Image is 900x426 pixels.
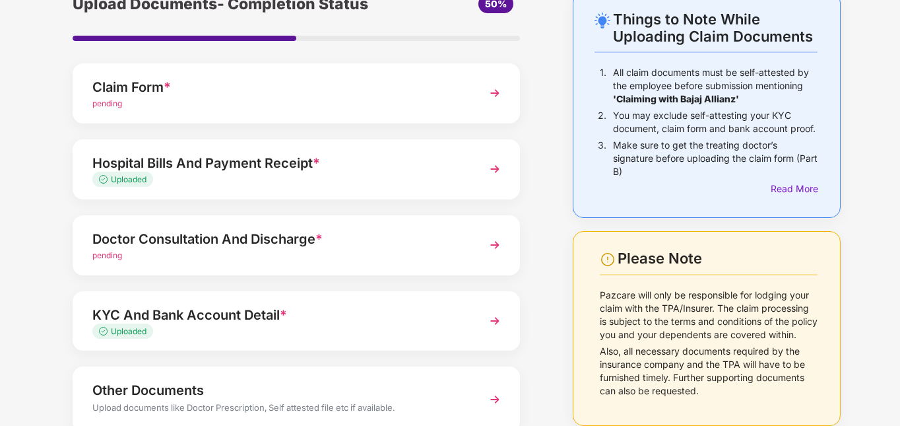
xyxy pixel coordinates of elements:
p: Pazcare will only be responsible for lodging your claim with the TPA/Insurer. The claim processin... [600,289,818,341]
p: 2. [598,109,606,135]
span: pending [92,250,122,260]
span: pending [92,98,122,108]
img: svg+xml;base64,PHN2ZyB4bWxucz0iaHR0cDovL3d3dy53My5vcmcvMjAwMC9zdmciIHdpZHRoPSIxMy4zMzMiIGhlaWdodD... [99,327,111,336]
img: svg+xml;base64,PHN2ZyBpZD0iTmV4dCIgeG1sbnM9Imh0dHA6Ly93d3cudzMub3JnLzIwMDAvc3ZnIiB3aWR0aD0iMzYiIG... [483,309,507,333]
img: svg+xml;base64,PHN2ZyBpZD0iTmV4dCIgeG1sbnM9Imh0dHA6Ly93d3cudzMub3JnLzIwMDAvc3ZnIiB3aWR0aD0iMzYiIG... [483,81,507,105]
img: svg+xml;base64,PHN2ZyB4bWxucz0iaHR0cDovL3d3dy53My5vcmcvMjAwMC9zdmciIHdpZHRoPSIxMy4zMzMiIGhlaWdodD... [99,175,111,184]
p: You may exclude self-attesting your KYC document, claim form and bank account proof. [613,109,818,135]
img: svg+xml;base64,PHN2ZyB4bWxucz0iaHR0cDovL3d3dy53My5vcmcvMjAwMC9zdmciIHdpZHRoPSIyNC4wOTMiIGhlaWdodD... [595,13,610,28]
p: 3. [598,139,606,178]
b: 'Claiming with Bajaj Allianz' [613,93,739,104]
div: Read More [771,182,818,196]
p: Also, all necessary documents required by the insurance company and the TPA will have to be furni... [600,345,818,398]
div: Upload documents like Doctor Prescription, Self attested file etc if available. [92,401,466,418]
div: Things to Note While Uploading Claim Documents [613,11,818,45]
p: Make sure to get the treating doctor’s signature before uploading the claim form (Part B) [613,139,818,178]
p: All claim documents must be self-attested by the employee before submission mentioning [613,66,818,106]
div: Hospital Bills And Payment Receipt [92,153,466,174]
img: svg+xml;base64,PHN2ZyBpZD0iTmV4dCIgeG1sbnM9Imh0dHA6Ly93d3cudzMub3JnLzIwMDAvc3ZnIiB3aWR0aD0iMzYiIG... [483,233,507,257]
span: Uploaded [111,326,146,336]
p: 1. [600,66,606,106]
img: svg+xml;base64,PHN2ZyBpZD0iTmV4dCIgeG1sbnM9Imh0dHA6Ly93d3cudzMub3JnLzIwMDAvc3ZnIiB3aWR0aD0iMzYiIG... [483,388,507,411]
img: svg+xml;base64,PHN2ZyBpZD0iV2FybmluZ18tXzI0eDI0IiBkYXRhLW5hbWU9Ildhcm5pbmcgLSAyNHgyNCIgeG1sbnM9Im... [600,252,616,267]
div: Please Note [618,250,818,267]
div: Claim Form [92,77,466,98]
span: Uploaded [111,174,146,184]
div: KYC And Bank Account Detail [92,304,466,326]
div: Other Documents [92,380,466,401]
div: Doctor Consultation And Discharge [92,229,466,250]
img: svg+xml;base64,PHN2ZyBpZD0iTmV4dCIgeG1sbnM9Imh0dHA6Ly93d3cudzMub3JnLzIwMDAvc3ZnIiB3aWR0aD0iMzYiIG... [483,157,507,181]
